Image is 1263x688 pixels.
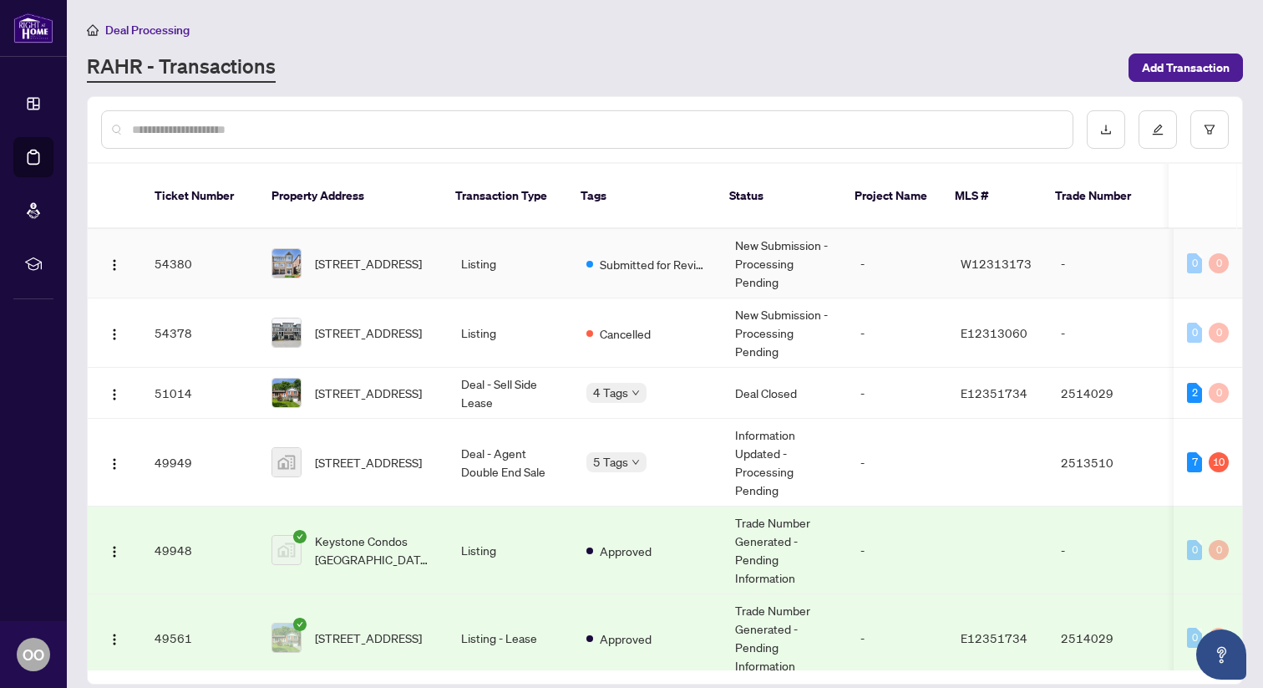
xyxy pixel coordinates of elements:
[600,324,651,343] span: Cancelled
[141,368,258,419] td: 51014
[961,256,1032,271] span: W12313173
[722,229,847,298] td: New Submission - Processing Pending
[722,594,847,682] td: Trade Number Generated - Pending Information
[101,449,128,476] button: Logo
[448,507,573,594] td: Listing
[1187,383,1202,403] div: 2
[847,507,947,594] td: -
[593,452,628,471] span: 5 Tags
[101,250,128,277] button: Logo
[1209,323,1229,343] div: 0
[1152,124,1164,135] span: edit
[1047,229,1164,298] td: -
[108,258,121,272] img: Logo
[1209,253,1229,273] div: 0
[101,319,128,346] button: Logo
[141,298,258,368] td: 54378
[108,457,121,471] img: Logo
[1187,628,1202,648] div: 0
[631,389,640,397] span: down
[448,368,573,419] td: Deal - Sell Side Lease
[315,384,422,402] span: [STREET_ADDRESS]
[87,53,276,83] a: RAHR - Transactions
[315,532,434,568] span: Keystone Condos [GEOGRAPHIC_DATA], [STREET_ADDRESS]
[1100,124,1112,135] span: download
[567,164,716,229] th: Tags
[722,298,847,368] td: New Submission - Processing Pending
[722,419,847,507] td: Information Updated - Processing Pending
[941,164,1042,229] th: MLS #
[722,507,847,594] td: Trade Number Generated - Pending Information
[716,164,841,229] th: Status
[600,542,652,560] span: Approved
[1047,507,1164,594] td: -
[293,618,307,631] span: check-circle
[847,594,947,682] td: -
[1209,452,1229,472] div: 10
[1047,368,1164,419] td: 2514029
[600,255,708,273] span: Submitted for Review
[141,164,258,229] th: Ticket Number
[600,629,652,648] span: Approved
[847,368,947,419] td: -
[272,624,301,652] img: thumbnail-img
[315,254,422,273] span: [STREET_ADDRESS]
[1047,298,1164,368] td: -
[108,328,121,341] img: Logo
[258,164,442,229] th: Property Address
[961,630,1027,645] span: E12351734
[1142,54,1230,81] span: Add Transaction
[315,324,422,342] span: [STREET_ADDRESS]
[315,629,422,647] span: [STREET_ADDRESS]
[272,379,301,407] img: thumbnail-img
[101,537,128,563] button: Logo
[1187,452,1202,472] div: 7
[1087,110,1125,149] button: download
[442,164,567,229] th: Transaction Type
[141,507,258,594] td: 49948
[23,643,44,666] span: OO
[1209,628,1229,648] div: 0
[293,530,307,543] span: check-circle
[272,249,301,278] img: thumbnail-img
[272,536,301,564] img: thumbnail-img
[1047,594,1164,682] td: 2514029
[1129,54,1243,82] button: Add Transaction
[105,23,190,38] span: Deal Processing
[631,458,640,466] span: down
[448,298,573,368] td: Listing
[108,545,121,558] img: Logo
[1190,110,1229,149] button: filter
[593,383,628,402] span: 4 Tags
[13,13,53,43] img: logo
[448,594,573,682] td: Listing - Lease
[847,419,947,507] td: -
[101,380,128,406] button: Logo
[847,229,947,298] td: -
[272,448,301,477] img: thumbnail-img
[1204,124,1215,135] span: filter
[847,298,947,368] td: -
[1187,323,1202,343] div: 0
[315,453,422,471] span: [STREET_ADDRESS]
[1047,419,1164,507] td: 2513510
[108,633,121,646] img: Logo
[1209,383,1229,403] div: 0
[108,388,121,401] img: Logo
[1139,110,1177,149] button: edit
[1187,540,1202,560] div: 0
[1209,540,1229,560] div: 0
[722,368,847,419] td: Deal Closed
[141,594,258,682] td: 49561
[961,325,1027,340] span: E12313060
[101,624,128,651] button: Logo
[141,229,258,298] td: 54380
[448,419,573,507] td: Deal - Agent Double End Sale
[961,385,1027,400] span: E12351734
[1042,164,1159,229] th: Trade Number
[448,229,573,298] td: Listing
[841,164,941,229] th: Project Name
[1196,629,1246,680] button: Open asap
[87,24,99,36] span: home
[272,319,301,347] img: thumbnail-img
